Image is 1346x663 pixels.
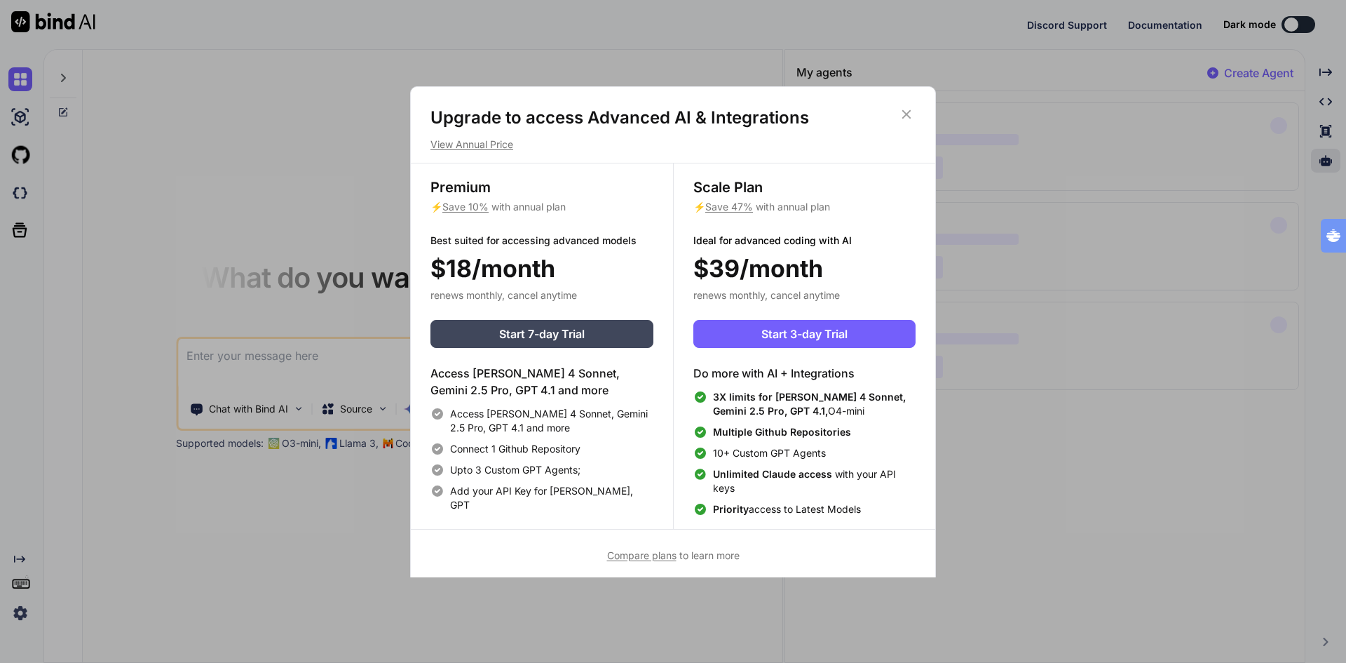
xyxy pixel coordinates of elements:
span: $39/month [693,250,823,286]
h1: Upgrade to access Advanced AI & Integrations [430,107,916,129]
button: Start 3-day Trial [693,320,916,348]
span: Compare plans [607,549,677,561]
span: O4-mini [713,390,916,418]
p: View Annual Price [430,138,916,152]
span: Start 3-day Trial [761,326,848,342]
p: ⚡ with annual plan [430,200,653,214]
h3: Premium [430,178,653,197]
span: Save 10% [442,201,489,213]
span: Start 7-day Trial [499,326,585,342]
h3: Scale Plan [693,178,916,197]
span: access to Latest Models [713,502,861,516]
span: Access [PERSON_NAME] 4 Sonnet, Gemini 2.5 Pro, GPT 4.1 and more [450,407,653,435]
p: ⚡ with annual plan [693,200,916,214]
button: Start 7-day Trial [430,320,653,348]
h4: Do more with AI + Integrations [693,365,916,382]
span: with your API keys [713,467,916,495]
span: 3X limits for [PERSON_NAME] 4 Sonnet, Gemini 2.5 Pro, GPT 4.1, [713,391,906,417]
h4: Access [PERSON_NAME] 4 Sonnet, Gemini 2.5 Pro, GPT 4.1 and more [430,365,653,399]
span: Unlimited Claude access [713,468,835,480]
span: renews monthly, cancel anytime [430,289,577,301]
span: Connect 1 Github Repository [450,442,580,456]
p: Ideal for advanced coding with AI [693,234,916,248]
span: Priority [713,503,749,515]
span: 10+ Custom GPT Agents [713,446,826,460]
span: renews monthly, cancel anytime [693,289,840,301]
span: Add your API Key for [PERSON_NAME], GPT [450,484,653,512]
span: to learn more [607,549,740,561]
span: Multiple Github Repositories [713,426,851,438]
p: Best suited for accessing advanced models [430,234,653,248]
span: $18/month [430,250,555,286]
span: Save 47% [705,201,753,213]
span: Upto 3 Custom GPT Agents; [450,463,580,477]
